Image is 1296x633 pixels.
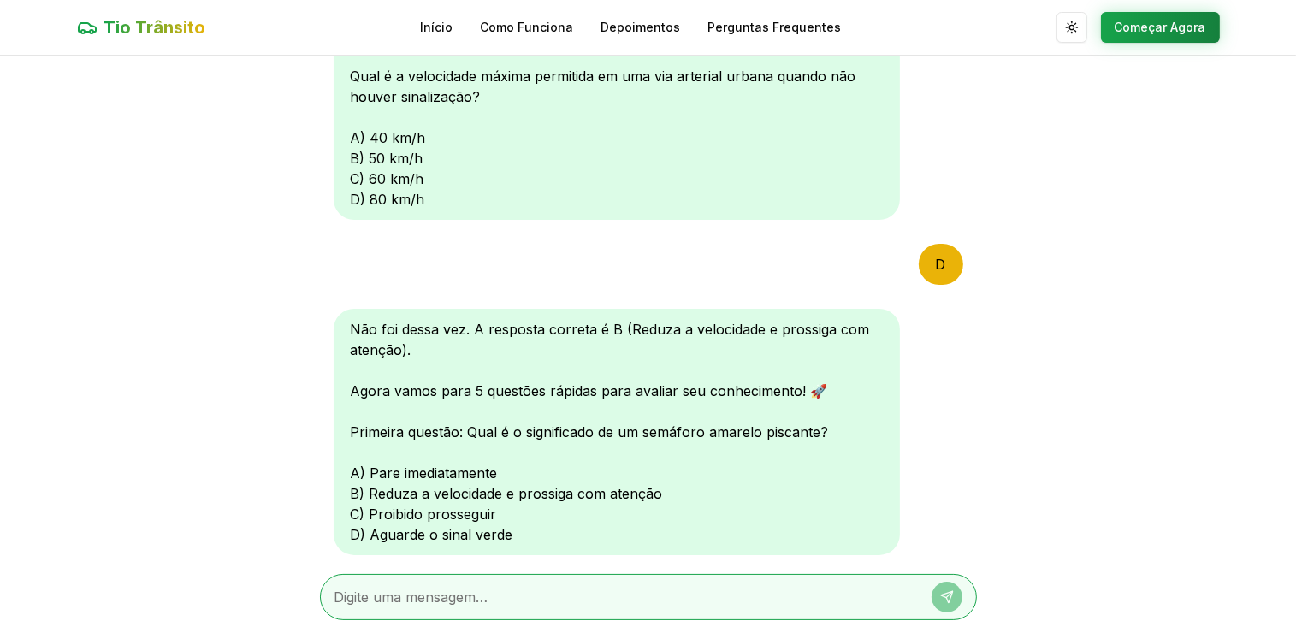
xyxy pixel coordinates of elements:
[1101,12,1220,43] button: Começar Agora
[421,19,453,36] a: Início
[601,19,681,36] a: Depoimentos
[104,15,206,39] span: Tio Trânsito
[919,244,963,285] div: D
[334,15,900,220] div: Oi! Sou o Tio Trânsito 🚗 Vamos começar com uma questão de aquecimento: Qual é a velocidade máxima...
[77,15,206,39] a: Tio Trânsito
[334,309,900,555] div: Não foi dessa vez. A resposta correta é B (Reduza a velocidade e prossiga com atenção). Agora vam...
[481,19,574,36] a: Como Funciona
[708,19,842,36] a: Perguntas Frequentes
